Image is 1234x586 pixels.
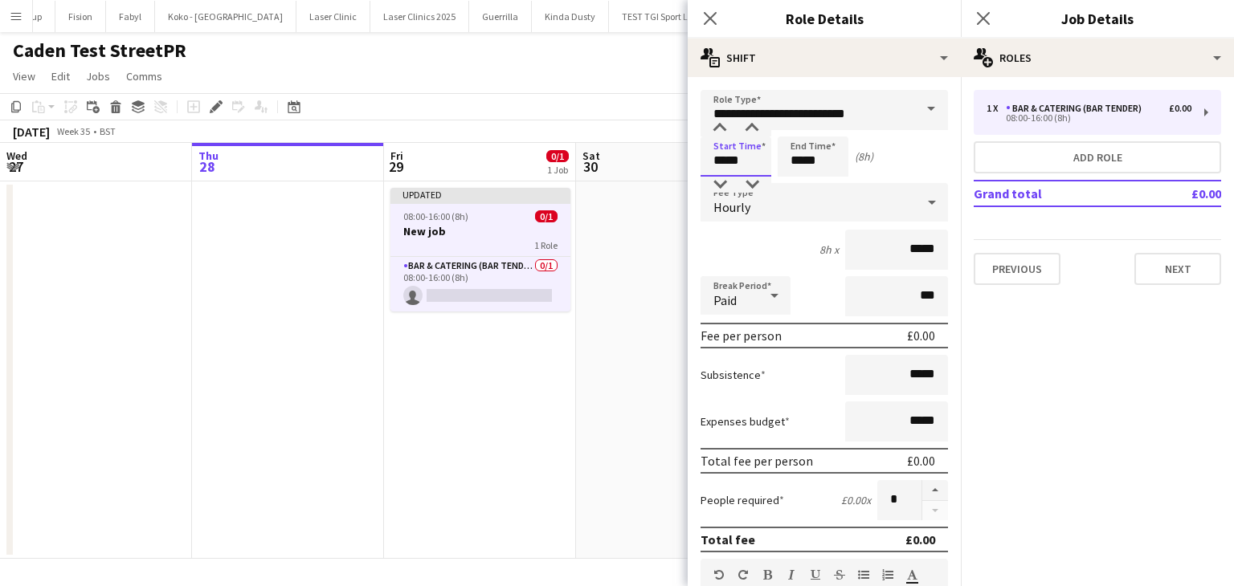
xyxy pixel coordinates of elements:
[841,493,871,507] div: £0.00 x
[1169,103,1191,114] div: £0.00
[713,568,725,581] button: Undo
[987,103,1006,114] div: 1 x
[701,328,782,344] div: Fee per person
[403,210,468,222] span: 08:00-16:00 (8h)
[390,188,570,311] app-job-card: Updated08:00-16:00 (8h)0/1New job1 RoleBar & Catering (Bar Tender)0/108:00-16:00 (8h)
[1145,181,1221,206] td: £0.00
[86,69,110,83] span: Jobs
[51,69,70,83] span: Edit
[907,328,935,344] div: £0.00
[13,69,35,83] span: View
[974,253,1060,285] button: Previous
[534,239,558,251] span: 1 Role
[196,157,219,176] span: 28
[120,66,169,87] a: Comms
[855,149,873,164] div: (8h)
[961,39,1234,77] div: Roles
[390,149,403,163] span: Fri
[390,224,570,238] h3: New job
[701,453,813,469] div: Total fee per person
[609,1,710,32] button: TEST TGI Sport Ltd
[532,1,609,32] button: Kinda Dusty
[582,149,600,163] span: Sat
[1006,103,1148,114] div: Bar & Catering (Bar Tender)
[13,39,186,63] h1: Caden Test StreetPR
[390,188,571,201] div: Updated
[296,1,370,32] button: Laser Clinic
[922,480,948,501] button: Increase
[198,149,219,163] span: Thu
[974,181,1145,206] td: Grand total
[701,368,766,382] label: Subsistence
[126,69,162,83] span: Comms
[45,66,76,87] a: Edit
[762,568,773,581] button: Bold
[974,141,1221,173] button: Add role
[688,39,961,77] div: Shift
[987,114,1191,122] div: 08:00-16:00 (8h)
[100,125,116,137] div: BST
[6,66,42,87] a: View
[701,414,790,429] label: Expenses budget
[819,242,839,257] div: 8h x
[390,257,570,311] app-card-role: Bar & Catering (Bar Tender)0/108:00-16:00 (8h)
[53,125,93,137] span: Week 35
[6,149,27,163] span: Wed
[738,568,749,581] button: Redo
[547,164,568,176] div: 1 Job
[688,8,961,29] h3: Role Details
[155,1,296,32] button: Koko - [GEOGRAPHIC_DATA]
[905,531,935,547] div: £0.00
[906,568,917,581] button: Text Color
[106,1,155,32] button: Fabyl
[80,66,116,87] a: Jobs
[55,1,106,32] button: Fision
[961,8,1234,29] h3: Job Details
[713,199,750,215] span: Hourly
[535,210,558,222] span: 0/1
[882,568,893,581] button: Ordered List
[858,568,869,581] button: Unordered List
[701,493,784,507] label: People required
[713,292,737,308] span: Paid
[907,453,935,469] div: £0.00
[13,124,50,140] div: [DATE]
[834,568,845,581] button: Strikethrough
[546,150,569,162] span: 0/1
[370,1,469,32] button: Laser Clinics 2025
[469,1,532,32] button: Guerrilla
[701,531,755,547] div: Total fee
[580,157,600,176] span: 30
[4,157,27,176] span: 27
[1134,253,1221,285] button: Next
[810,568,821,581] button: Underline
[786,568,797,581] button: Italic
[388,157,403,176] span: 29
